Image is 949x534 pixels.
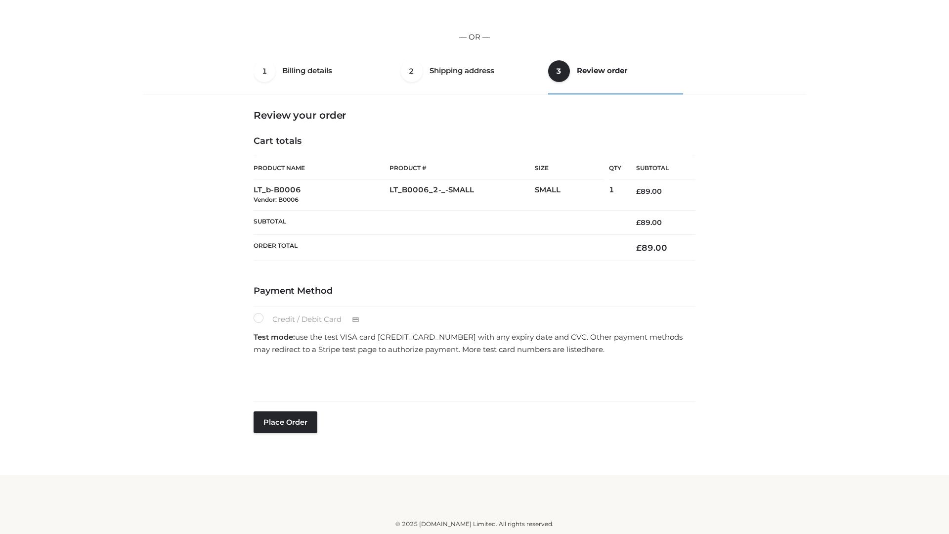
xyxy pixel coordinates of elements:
h4: Cart totals [254,136,695,147]
h3: Review your order [254,109,695,121]
th: Product Name [254,157,389,179]
div: © 2025 [DOMAIN_NAME] Limited. All rights reserved. [147,519,802,529]
th: Size [535,157,604,179]
bdi: 89.00 [636,218,662,227]
td: LT_b-B0006 [254,179,389,211]
td: SMALL [535,179,609,211]
th: Order Total [254,235,621,261]
span: £ [636,187,641,196]
span: £ [636,243,642,253]
h4: Payment Method [254,286,695,297]
td: LT_B0006_2-_-SMALL [389,179,535,211]
button: Place order [254,411,317,433]
span: £ [636,218,641,227]
img: Credit / Debit Card [346,314,365,326]
p: use the test VISA card [CREDIT_CARD_NUMBER] with any expiry date and CVC. Other payment methods m... [254,331,695,356]
bdi: 89.00 [636,243,667,253]
small: Vendor: B0006 [254,196,299,203]
label: Credit / Debit Card [254,313,370,326]
a: here [586,345,603,354]
th: Subtotal [254,210,621,234]
th: Product # [389,157,535,179]
strong: Test mode: [254,332,295,342]
bdi: 89.00 [636,187,662,196]
th: Qty [609,157,621,179]
th: Subtotal [621,157,695,179]
iframe: Secure payment input frame [252,359,693,395]
p: — OR — [147,31,802,44]
td: 1 [609,179,621,211]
